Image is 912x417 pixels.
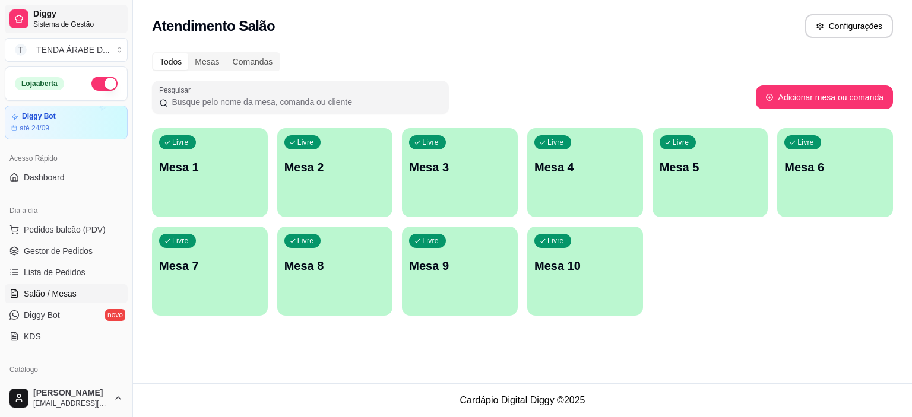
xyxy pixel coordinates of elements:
[5,5,128,33] a: DiggySistema de Gestão
[5,305,128,324] a: Diggy Botnovo
[226,53,280,70] div: Comandas
[152,227,268,316] button: LivreMesa 7
[5,106,128,139] a: Diggy Botaté 24/09
[15,44,27,56] span: T
[534,159,636,176] p: Mesa 4
[24,224,106,235] span: Pedidos balcão (PDV)
[20,123,49,133] article: até 24/09
[24,330,41,342] span: KDS
[653,128,768,217] button: LivreMesa 5
[33,399,109,408] span: [EMAIL_ADDRESS][DOMAIN_NAME]
[33,388,109,399] span: [PERSON_NAME]
[805,14,893,38] button: Configurações
[402,227,518,316] button: LivreMesa 9
[15,77,64,90] div: Loja aberta
[422,138,439,147] p: Livre
[5,168,128,187] a: Dashboard
[133,383,912,417] footer: Cardápio Digital Diggy © 2025
[409,257,511,274] p: Mesa 9
[91,77,118,91] button: Alterar Status
[5,327,128,346] a: KDS
[547,138,564,147] p: Livre
[5,201,128,220] div: Dia a dia
[159,159,261,176] p: Mesa 1
[527,227,643,316] button: LivreMesa 10
[527,128,643,217] button: LivreMesa 4
[22,112,56,121] article: Diggy Bot
[24,266,85,278] span: Lista de Pedidos
[277,227,393,316] button: LivreMesa 8
[284,159,386,176] p: Mesa 2
[5,384,128,412] button: [PERSON_NAME][EMAIL_ADDRESS][DOMAIN_NAME]
[33,20,123,29] span: Sistema de Gestão
[172,236,189,246] p: Livre
[756,85,893,109] button: Adicionar mesa ou comanda
[152,17,275,36] h2: Atendimento Salão
[784,159,886,176] p: Mesa 6
[797,138,814,147] p: Livre
[5,220,128,239] button: Pedidos balcão (PDV)
[5,241,128,260] a: Gestor de Pedidos
[5,284,128,303] a: Salão / Mesas
[5,263,128,282] a: Lista de Pedidos
[409,159,511,176] p: Mesa 3
[172,138,189,147] p: Livre
[297,138,314,147] p: Livre
[24,309,60,321] span: Diggy Bot
[534,257,636,274] p: Mesa 10
[547,236,564,246] p: Livre
[277,128,393,217] button: LivreMesa 2
[5,149,128,168] div: Acesso Rápido
[422,236,439,246] p: Livre
[297,236,314,246] p: Livre
[402,128,518,217] button: LivreMesa 3
[777,128,893,217] button: LivreMesa 6
[5,38,128,62] button: Select a team
[24,245,93,257] span: Gestor de Pedidos
[5,360,128,379] div: Catálogo
[168,96,442,108] input: Pesquisar
[24,288,77,300] span: Salão / Mesas
[159,257,261,274] p: Mesa 7
[660,159,761,176] p: Mesa 5
[159,85,195,95] label: Pesquisar
[152,128,268,217] button: LivreMesa 1
[33,9,123,20] span: Diggy
[24,171,65,183] span: Dashboard
[188,53,226,70] div: Mesas
[153,53,188,70] div: Todos
[673,138,689,147] p: Livre
[36,44,110,56] div: TENDA ÁRABE D ...
[284,257,386,274] p: Mesa 8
